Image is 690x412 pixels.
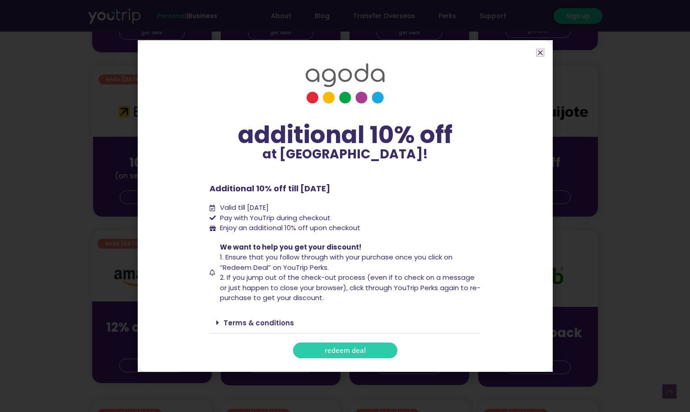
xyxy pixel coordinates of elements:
span: We want to help you get your discount! [220,242,361,252]
span: Enjoy an additional 10% off upon checkout [220,223,360,232]
a: Terms & conditions [224,318,294,328]
a: redeem deal [293,343,397,358]
p: at [GEOGRAPHIC_DATA]! [210,148,480,161]
span: Valid till [DATE] [218,203,269,213]
span: 1. Ensure that you follow through with your purchase once you click on “Redeem Deal” on YouTrip P... [220,252,452,272]
span: Pay with YouTrip during checkout [218,213,331,223]
a: Close [537,49,544,56]
p: Additional 10% off till [DATE] [210,182,480,194]
div: additional 10% off [210,122,480,148]
span: 2. If you jump out of the check-out process (even if to check on a message or just happen to clos... [220,273,480,302]
div: Terms & conditions [210,312,480,333]
span: redeem deal [325,347,366,354]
